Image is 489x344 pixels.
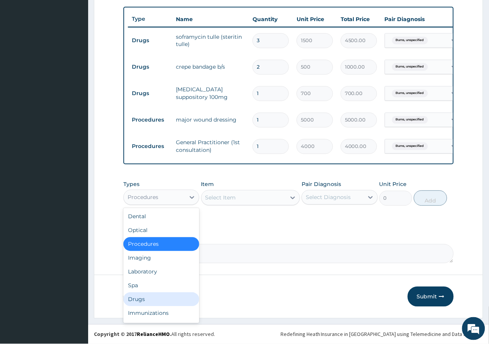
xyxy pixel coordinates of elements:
td: General Practitioner (1st consultation) [172,135,249,158]
button: Submit [408,287,454,307]
div: Select Item [205,194,236,202]
textarea: Type your message and hit 'Enter' [4,209,146,236]
td: Drugs [128,87,172,101]
div: Select Diagnosis [306,194,351,201]
td: soframycin tulle (steritin tulle) [172,29,249,52]
td: Procedures [128,113,172,127]
th: Type [128,12,172,26]
span: Burns, unspecified [392,63,428,71]
td: Drugs [128,34,172,48]
div: Drugs [123,293,199,306]
th: Unit Price [293,12,337,27]
div: Optical [123,224,199,237]
span: Burns, unspecified [392,90,428,97]
div: Dental [123,210,199,224]
th: Pair Diagnosis [381,12,465,27]
label: Comment [123,234,454,240]
label: Item [201,181,214,188]
a: RelianceHMO [137,331,170,338]
div: Procedures [128,194,158,201]
span: Burns, unspecified [392,116,428,124]
label: Types [123,181,139,188]
th: Quantity [249,12,293,27]
div: Others [123,320,199,334]
img: d_794563401_company_1708531726252_794563401 [14,38,31,58]
div: Immunizations [123,306,199,320]
label: Unit Price [379,181,407,188]
footer: All rights reserved. [88,324,489,344]
strong: Copyright © 2017 . [94,331,171,338]
td: crepe bandage b/s [172,59,249,75]
div: Imaging [123,251,199,265]
td: Procedures [128,140,172,154]
span: We're online! [44,97,106,174]
td: major wound dressing [172,112,249,128]
label: Pair Diagnosis [302,181,341,188]
td: Drugs [128,60,172,74]
th: Total Price [337,12,381,27]
div: Spa [123,279,199,293]
div: Minimize live chat window [126,4,144,22]
div: Procedures [123,237,199,251]
span: Burns, unspecified [392,143,428,150]
div: Laboratory [123,265,199,279]
div: Redefining Heath Insurance in [GEOGRAPHIC_DATA] using Telemedicine and Data Science! [281,331,483,338]
div: Chat with us now [40,43,129,53]
th: Name [172,12,249,27]
td: [MEDICAL_DATA] suppository 100mg [172,82,249,105]
span: Burns, unspecified [392,37,428,44]
button: Add [414,191,447,206]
